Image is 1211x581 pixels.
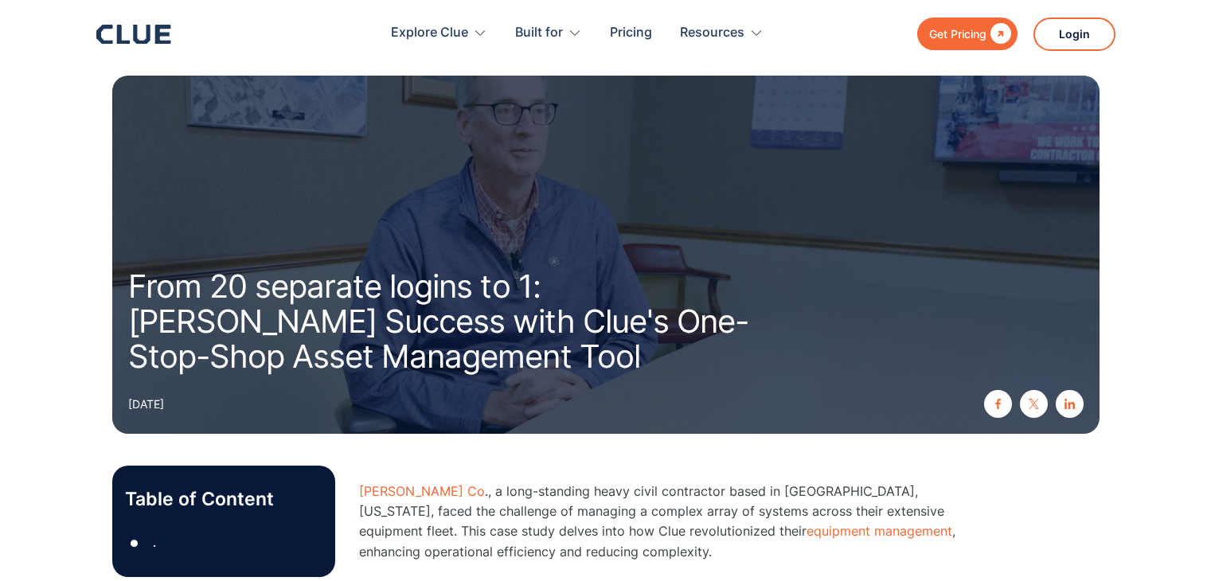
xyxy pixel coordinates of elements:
[125,531,144,555] div: ●
[917,18,1018,50] a: Get Pricing
[128,394,164,414] div: [DATE]
[359,482,996,562] p: ., a long-standing heavy civil contractor based in [GEOGRAPHIC_DATA], [US_STATE], faced the chall...
[128,269,797,374] h1: From 20 separate logins to 1: [PERSON_NAME] Success with Clue's One-Stop-Shop Asset Management Tool
[986,24,1011,44] div: 
[680,8,744,58] div: Resources
[1065,399,1075,409] img: linkedin icon
[929,24,986,44] div: Get Pricing
[610,8,652,58] a: Pricing
[515,8,563,58] div: Built for
[359,483,485,499] a: [PERSON_NAME] Co
[993,399,1003,409] img: facebook icon
[125,486,322,512] p: Table of Content
[391,8,468,58] div: Explore Clue
[807,523,952,539] a: equipment management
[153,532,156,552] div: .
[125,531,322,555] a: ●.
[1033,18,1115,51] a: Login
[1029,399,1039,409] img: twitter X icon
